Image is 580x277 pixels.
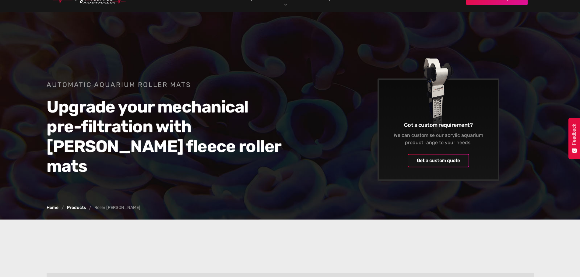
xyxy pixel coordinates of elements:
div: Roller [PERSON_NAME] [94,206,140,210]
span: Feedback [571,124,577,145]
button: Feedback - Show survey [568,118,580,159]
div: We can customise our acrylic aquarium product range to your needs. [388,132,488,146]
div: Get a custom quote [417,157,460,164]
a: Home [47,206,58,210]
img: Roller mats [388,50,488,139]
h6: Got a custom requirement? [388,121,488,129]
h2: Upgrade your mechanical pre-filtration with [PERSON_NAME] fleece roller mats [47,97,281,176]
a: Products [67,206,86,210]
h1: Automatic aquarium roller mats [47,80,281,89]
a: Get a custom quote [407,154,469,167]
